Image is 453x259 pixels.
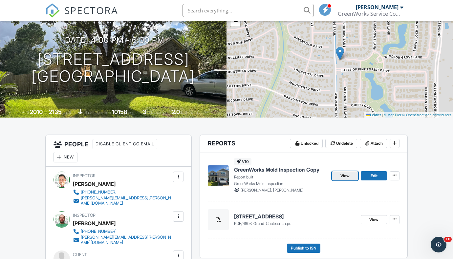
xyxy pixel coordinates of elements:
span: Inspector [73,213,96,218]
div: Disable Client CC Email [93,139,157,149]
div: [PERSON_NAME] [356,4,399,10]
div: GreenWorks Service Company [338,10,403,17]
a: © MapTiler [384,113,401,117]
div: [PHONE_NUMBER] [81,190,117,195]
a: Leaflet [366,113,381,117]
a: [PHONE_NUMBER] [73,189,171,195]
span: Client [73,252,87,257]
span: sq.ft. [128,110,137,115]
img: The Best Home Inspection Software - Spectora [45,3,60,18]
span: bathrooms [181,110,200,115]
div: [PERSON_NAME] [73,179,116,189]
a: © OpenStreetMap contributors [402,113,451,117]
h3: [DATE] 4:00 pm - 6:00 pm [62,36,164,45]
a: [PERSON_NAME][EMAIL_ADDRESS][PERSON_NAME][DOMAIN_NAME] [73,235,171,245]
span: | [382,113,383,117]
div: 10158 [112,108,127,115]
span: Built [22,110,29,115]
div: New [54,152,77,162]
span: sq. ft. [63,110,72,115]
div: [PERSON_NAME] [73,218,116,228]
a: [PERSON_NAME][EMAIL_ADDRESS][PERSON_NAME][DOMAIN_NAME] [73,195,171,206]
span: slab [84,110,91,115]
span: Lot Size [97,110,111,115]
div: 2135 [49,108,62,115]
div: 2.0 [172,108,180,115]
a: Zoom out [230,17,240,27]
a: [PHONE_NUMBER] [73,228,171,235]
iframe: Intercom live chat [431,237,446,252]
img: Marker [336,47,344,60]
span: bedrooms [147,110,165,115]
span: − [233,17,238,26]
h3: People [46,135,191,167]
div: [PERSON_NAME][EMAIL_ADDRESS][PERSON_NAME][DOMAIN_NAME] [81,235,171,245]
span: Inspector [73,173,96,178]
span: SPECTORA [64,3,118,17]
div: [PERSON_NAME][EMAIL_ADDRESS][PERSON_NAME][DOMAIN_NAME] [81,195,171,206]
div: 2010 [30,108,43,115]
input: Search everything... [183,4,314,17]
span: 10 [444,237,452,242]
div: [PHONE_NUMBER] [81,229,117,234]
a: SPECTORA [45,9,118,23]
div: 3 [143,108,146,115]
h1: [STREET_ADDRESS] [GEOGRAPHIC_DATA] [32,51,195,85]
